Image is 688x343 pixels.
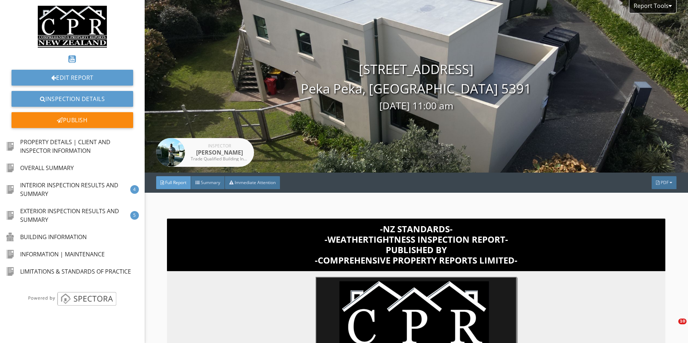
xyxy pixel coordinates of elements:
a: Edit Report [12,70,133,86]
div: [STREET_ADDRESS] Peka Peka, [GEOGRAPHIC_DATA] 5391 [145,60,688,113]
span: Summary [201,179,220,186]
div: OVERALL SUMMARY [6,164,74,172]
div: Trade Qualified Building Inspector. Structural Engineer. Master [PERSON_NAME]. Level 3 Certified ... [191,157,248,161]
img: powered_by_spectora_2.png [27,292,118,306]
span: PUBLISHED BY [386,244,447,256]
div: INFORMATION | MAINTENANCE [6,250,105,259]
span: PDF [661,179,669,186]
div: Inspector [191,144,248,148]
img: photo_7012610_dji_258_jpg_5546202_0_202163131712_photo_original_1622696338540.jpg [156,138,185,167]
span: -COMPREHENSIVE PROPERTY REPORTS LIMITED- [315,254,517,266]
span: Immediate Attention [235,179,276,186]
div: EXTERIOR INSPECTION RESULTS AND SUMMARY [6,207,130,224]
span: 10 [678,319,687,324]
span: -WEATHERTIGHTNESS INSPECTION REPORT- [325,233,508,245]
span: -NZ STANDARDS- [380,223,453,235]
div: LIMITATIONS & STANDARDS OF PRACTICE [6,267,131,276]
div: BUILDING INFORMATION [6,233,87,241]
div: 5 [130,211,139,220]
div: INTERIOR INSPECTION RESULTS AND SUMMARY [6,181,130,198]
div: [PERSON_NAME] [191,148,248,157]
a: Inspection Details [12,91,133,107]
span: Full Report [165,179,186,186]
div: 4 [130,185,139,194]
div: [DATE] 11:00 am [145,99,688,113]
a: Inspector [PERSON_NAME] Trade Qualified Building Inspector. Structural Engineer. Master [PERSON_N... [156,138,254,167]
img: CPRNZ_LOGO.png [38,6,107,48]
div: PROPERTY DETAILS | CLIENT AND INSPECTOR INFORMATION [6,138,139,155]
iframe: Intercom live chat [664,319,681,336]
div: Publish [12,112,133,128]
